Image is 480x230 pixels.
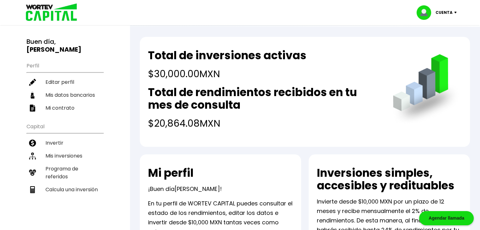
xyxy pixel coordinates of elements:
[27,89,103,101] a: Mis datos bancarios
[29,105,36,112] img: contrato-icon.f2db500c.svg
[29,186,36,193] img: calculadora-icon.17d418c4.svg
[417,5,436,20] img: profile-image
[436,8,453,17] p: Cuenta
[27,59,103,114] ul: Perfil
[29,79,36,86] img: editar-icon.952d3147.svg
[390,54,462,126] img: grafica.516fef24.png
[27,162,103,183] a: Programa de referidos
[453,12,461,14] img: icon-down
[148,167,193,179] h2: Mi perfil
[175,185,220,193] span: [PERSON_NAME]
[148,184,222,194] p: ¡Buen día !
[27,76,103,89] a: Editar perfil
[317,167,462,192] h2: Inversiones simples, accesibles y redituables
[148,49,306,62] h2: Total de inversiones activas
[27,101,103,114] a: Mi contrato
[19,3,80,23] img: logo_wortev_capital
[27,183,103,196] a: Calcula una inversión
[29,92,36,99] img: datos-icon.10cf9172.svg
[419,211,474,225] div: Agendar llamada
[27,136,103,149] a: Invertir
[27,149,103,162] a: Mis inversiones
[29,152,36,159] img: inversiones-icon.6695dc30.svg
[29,169,36,176] img: recomiendanos-icon.9b8e9327.svg
[29,140,36,147] img: invertir-icon.b3b967d7.svg
[27,45,81,54] b: [PERSON_NAME]
[148,67,306,81] h4: $30,000.00 MXN
[27,38,103,54] h3: Buen día,
[27,119,103,212] ul: Capital
[148,86,380,111] h2: Total de rendimientos recibidos en tu mes de consulta
[148,116,380,130] h4: $20,864.08 MXN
